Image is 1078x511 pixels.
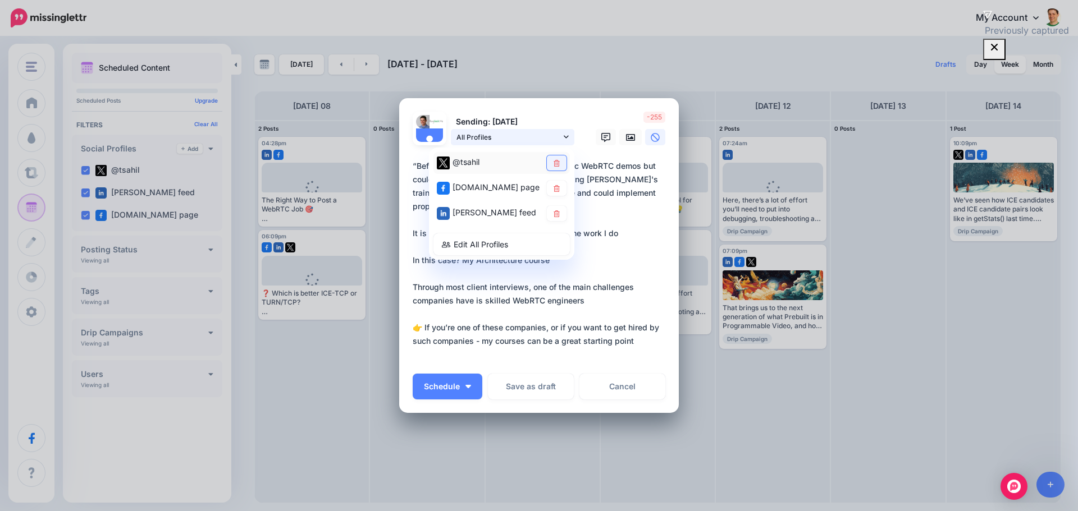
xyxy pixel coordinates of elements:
[643,112,665,123] span: -255
[1001,473,1027,500] div: Open Intercom Messenger
[465,385,471,388] img: arrow-down-white.png
[451,116,574,128] p: Sending: [DATE]
[437,156,450,169] img: twitter-square.png
[488,374,574,399] button: Save as draft
[430,115,443,128] img: 14446026_998167033644330_331161593929244144_n-bsa28576.png
[453,182,540,192] span: [DOMAIN_NAME] page
[413,374,482,399] button: Schedule
[451,129,574,145] a: All Profiles
[579,374,665,399] a: Cancel
[453,157,479,167] span: @tsahil
[453,208,536,217] span: [PERSON_NAME] feed
[416,128,443,155] img: user_default_image.png
[437,207,450,220] img: linkedin-square.png
[424,383,460,390] span: Schedule
[416,115,430,128] img: portrait-512x512-19370.jpg
[437,182,450,195] img: facebook-square.png
[433,233,570,255] a: Edit All Profiles
[413,159,671,348] div: “Before this course, I was stuck doing basic WebRTC demos but couldn't move to production. After ...
[456,131,561,143] span: All Profiles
